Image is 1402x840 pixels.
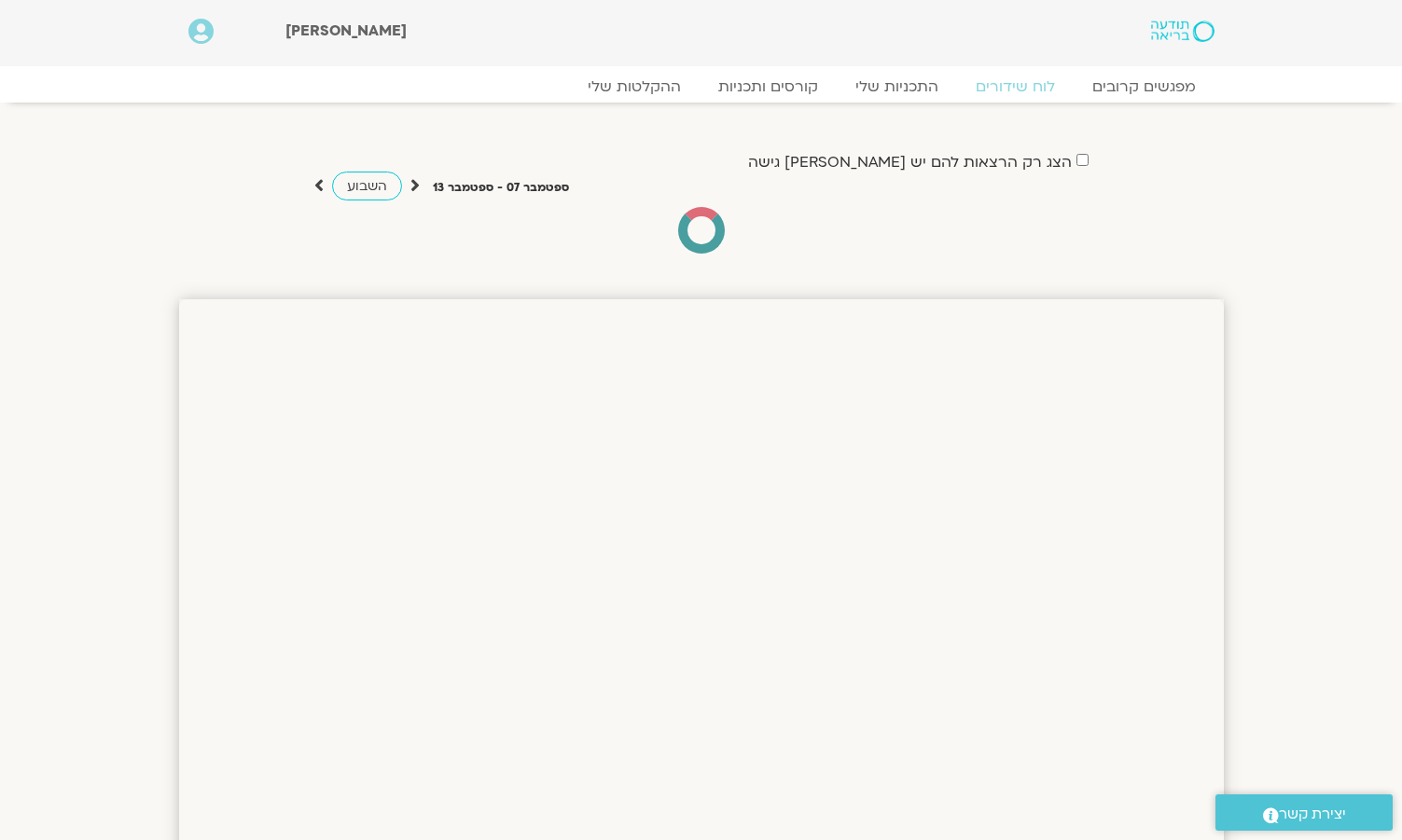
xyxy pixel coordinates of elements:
a: לוח שידורים [957,77,1074,96]
a: ההקלטות שלי [569,77,700,96]
span: יצירת קשר [1279,802,1346,827]
a: יצירת קשר [1215,794,1393,831]
span: השבוע [347,177,387,195]
span: [PERSON_NAME] [285,21,407,41]
a: השבוע [332,172,402,200]
nav: Menu [188,77,1215,96]
a: קורסים ותכניות [700,77,837,96]
p: ספטמבר 07 - ספטמבר 13 [433,178,569,198]
a: התכניות שלי [837,77,957,96]
label: הצג רק הרצאות להם יש [PERSON_NAME] גישה [748,154,1072,171]
a: מפגשים קרובים [1074,77,1215,96]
